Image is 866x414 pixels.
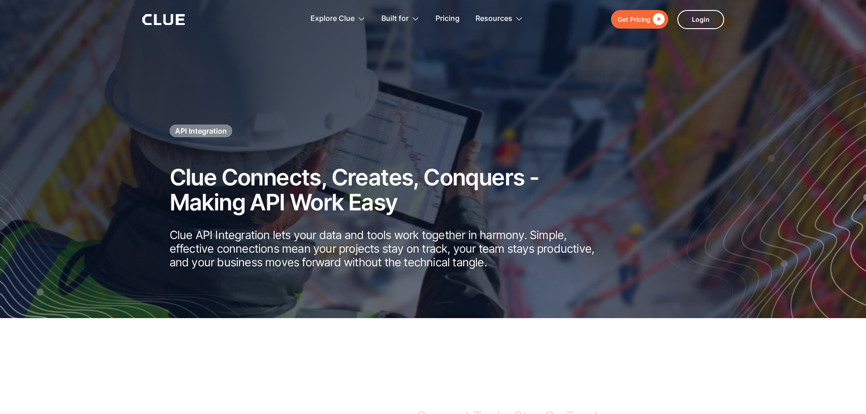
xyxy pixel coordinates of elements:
div: Resources [476,5,512,33]
a: Get Pricing [611,10,668,29]
div: Explore Clue [310,5,365,33]
div: Built for [381,5,409,33]
div: Built for [381,5,420,33]
h2: Clue Connects, Creates, Conquers - Making API Work Easy [170,165,601,215]
img: Construction fleet management software [665,49,866,318]
h1: API Integration [175,126,227,136]
div: Resources [476,5,523,33]
div:  [651,14,665,25]
div: Get Pricing [618,14,651,25]
div: Explore Clue [310,5,355,33]
a: Pricing [436,5,460,33]
a: Login [677,10,724,29]
p: Clue API Integration lets your data and tools work together in harmony. Simple, effective connect... [170,228,601,269]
